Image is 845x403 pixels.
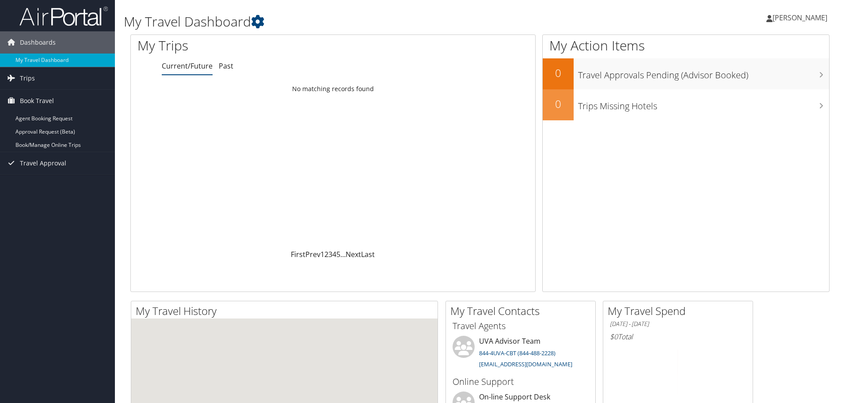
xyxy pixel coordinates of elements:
[346,249,361,259] a: Next
[608,303,753,319] h2: My Travel Spend
[124,12,599,31] h1: My Travel Dashboard
[340,249,346,259] span: …
[20,152,66,174] span: Travel Approval
[543,58,829,89] a: 0Travel Approvals Pending (Advisor Booked)
[453,376,589,388] h3: Online Support
[305,249,320,259] a: Prev
[324,249,328,259] a: 2
[219,61,233,71] a: Past
[291,249,305,259] a: First
[328,249,332,259] a: 3
[131,81,535,97] td: No matching records found
[479,349,556,357] a: 844-4UVA-CBT (844-488-2228)
[479,360,572,368] a: [EMAIL_ADDRESS][DOMAIN_NAME]
[20,31,56,54] span: Dashboards
[543,89,829,120] a: 0Trips Missing Hotels
[610,332,618,342] span: $0
[332,249,336,259] a: 4
[543,36,829,55] h1: My Action Items
[336,249,340,259] a: 5
[137,36,360,55] h1: My Trips
[136,303,438,319] h2: My Travel History
[361,249,375,259] a: Last
[448,336,593,372] li: UVA Advisor Team
[610,320,746,328] h6: [DATE] - [DATE]
[450,303,595,319] h2: My Travel Contacts
[578,65,829,81] h3: Travel Approvals Pending (Advisor Booked)
[162,61,213,71] a: Current/Future
[19,6,108,27] img: airportal-logo.png
[20,67,35,89] span: Trips
[320,249,324,259] a: 1
[578,96,829,112] h3: Trips Missing Hotels
[453,320,589,332] h3: Travel Agents
[543,96,574,111] h2: 0
[543,65,574,81] h2: 0
[20,90,54,112] span: Book Travel
[610,332,746,342] h6: Total
[766,4,836,31] a: [PERSON_NAME]
[773,13,827,23] span: [PERSON_NAME]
